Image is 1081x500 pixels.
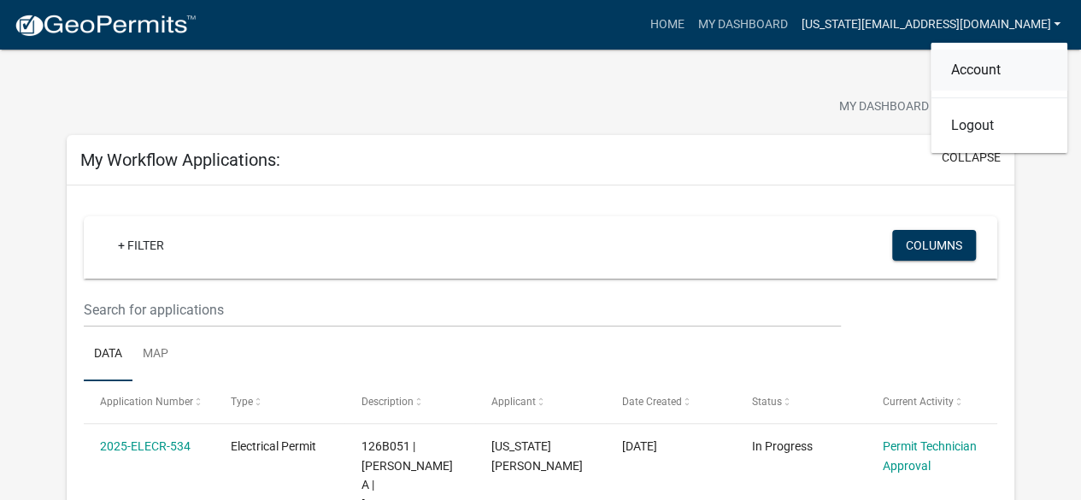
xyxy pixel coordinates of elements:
a: [US_STATE][EMAIL_ADDRESS][DOMAIN_NAME] [794,9,1067,41]
span: My Dashboard Settings [839,97,986,118]
datatable-header-cell: Description [344,381,475,422]
input: Search for applications [84,292,840,327]
span: In Progress [752,439,813,453]
span: Electrical Permit [231,439,316,453]
a: Permit Technician Approval [883,439,977,473]
span: Application Number [100,396,193,408]
a: Account [931,50,1067,91]
span: Description [361,396,414,408]
span: Date Created [622,396,682,408]
span: Status [752,396,782,408]
span: Current Activity [883,396,954,408]
span: Type [231,396,253,408]
a: Home [643,9,690,41]
datatable-header-cell: Date Created [606,381,737,422]
div: [US_STATE][EMAIL_ADDRESS][DOMAIN_NAME] [931,43,1067,153]
a: 2025-ELECR-534 [100,439,191,453]
span: Virginia Maskaly [491,439,583,473]
datatable-header-cell: Applicant [475,381,606,422]
button: My Dashboard Settingssettings [825,91,1024,124]
datatable-header-cell: Application Number [84,381,214,422]
h5: My Workflow Applications: [80,150,280,170]
a: + Filter [104,230,178,261]
span: Applicant [491,396,536,408]
button: Columns [892,230,976,261]
a: Map [132,327,179,382]
a: Logout [931,105,1067,146]
datatable-header-cell: Type [214,381,345,422]
datatable-header-cell: Status [736,381,867,422]
a: Data [84,327,132,382]
span: 09/16/2025 [622,439,657,453]
datatable-header-cell: Current Activity [867,381,997,422]
a: My Dashboard [690,9,794,41]
button: collapse [942,149,1001,167]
